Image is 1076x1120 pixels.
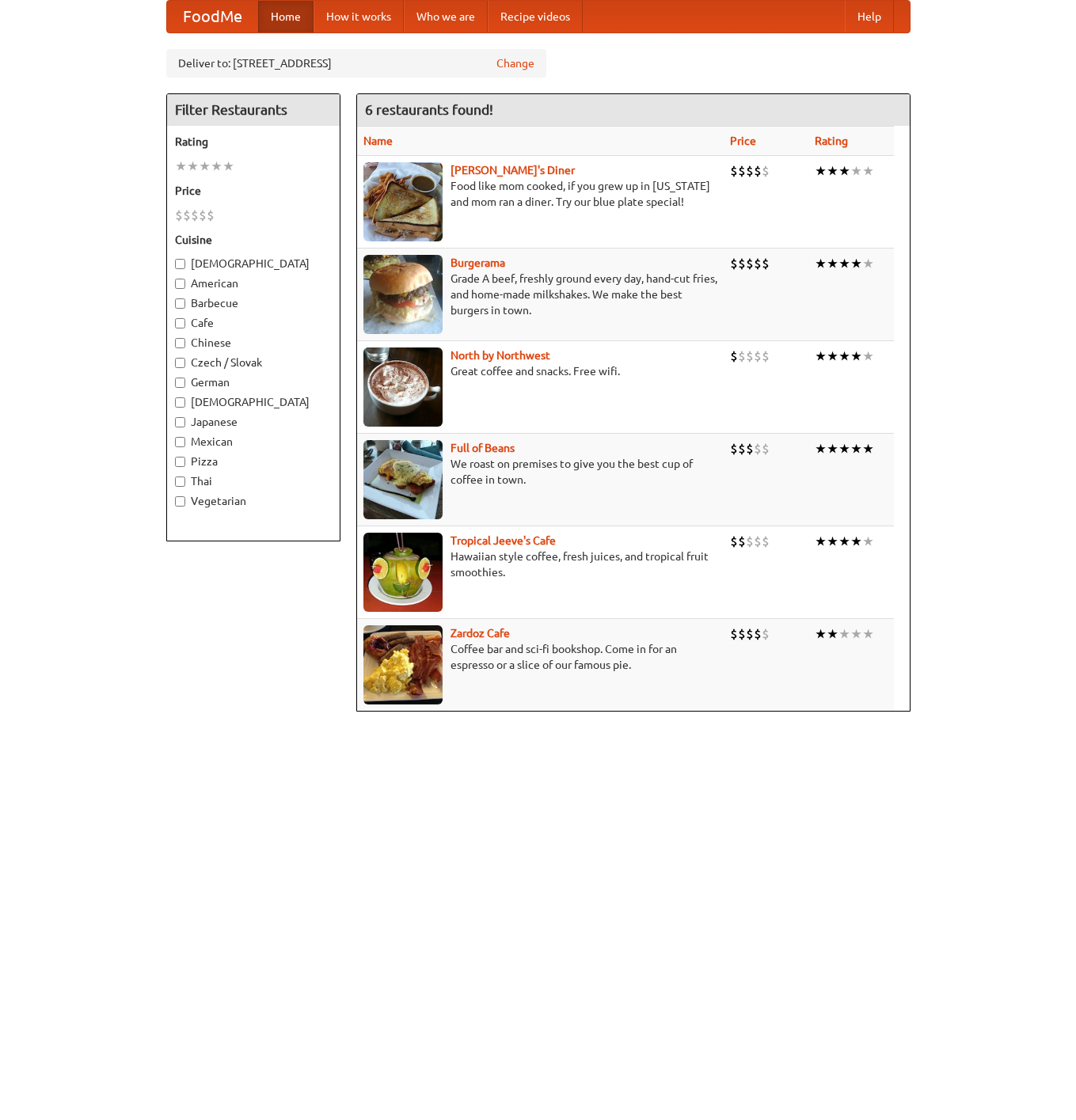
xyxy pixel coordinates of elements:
[175,275,332,291] label: American
[222,158,234,175] li: ★
[815,533,827,550] li: ★
[175,295,332,311] label: Barbecue
[363,135,393,147] a: Name
[862,162,874,180] li: ★
[167,1,258,32] a: FoodMe
[730,135,756,147] a: Price
[363,255,443,334] img: burgerama.jpg
[815,135,848,147] a: Rating
[850,440,862,457] li: ★
[258,1,314,32] a: Home
[738,347,746,365] li: $
[838,162,850,180] li: ★
[175,437,185,447] input: Mexican
[363,625,443,704] img: zardoz.jpg
[207,207,215,224] li: $
[175,338,185,348] input: Chinese
[762,162,770,180] li: $
[746,162,754,180] li: $
[815,625,827,643] li: ★
[738,162,746,180] li: $
[451,349,550,362] a: North by Northwest
[762,625,770,643] li: $
[746,347,754,365] li: $
[738,625,746,643] li: $
[838,347,850,365] li: ★
[451,256,505,269] a: Burgerama
[746,255,754,272] li: $
[838,625,850,643] li: ★
[862,440,874,457] li: ★
[363,440,443,519] img: beans.jpg
[862,533,874,550] li: ★
[451,534,556,547] b: Tropical Jeeve's Cafe
[496,55,534,71] a: Change
[175,183,332,199] h5: Price
[862,347,874,365] li: ★
[838,255,850,272] li: ★
[730,162,738,180] li: $
[451,164,575,177] a: [PERSON_NAME]'s Diner
[175,434,332,450] label: Mexican
[175,394,332,410] label: [DEMOGRAPHIC_DATA]
[827,162,838,180] li: ★
[175,232,332,248] h5: Cuisine
[363,178,717,210] p: Food like mom cooked, if you grew up in [US_STATE] and mom ran a diner. Try our blue plate special!
[175,358,185,368] input: Czech / Slovak
[827,533,838,550] li: ★
[191,207,199,224] li: $
[363,347,443,427] img: north.jpg
[838,533,850,550] li: ★
[762,255,770,272] li: $
[730,347,738,365] li: $
[175,414,332,430] label: Japanese
[815,162,827,180] li: ★
[175,335,332,351] label: Chinese
[451,442,515,454] a: Full of Beans
[738,255,746,272] li: $
[451,627,510,640] a: Zardoz Cafe
[175,378,185,388] input: German
[762,347,770,365] li: $
[166,49,546,78] div: Deliver to: [STREET_ADDRESS]
[404,1,488,32] a: Who we are
[363,363,717,379] p: Great coffee and snacks. Free wifi.
[730,533,738,550] li: $
[363,162,443,241] img: sallys.jpg
[754,255,762,272] li: $
[175,158,187,175] li: ★
[365,102,493,117] ng-pluralize: 6 restaurants found!
[827,347,838,365] li: ★
[175,256,332,271] label: [DEMOGRAPHIC_DATA]
[738,533,746,550] li: $
[754,162,762,180] li: $
[862,255,874,272] li: ★
[183,207,191,224] li: $
[175,493,332,509] label: Vegetarian
[175,279,185,289] input: American
[211,158,222,175] li: ★
[850,255,862,272] li: ★
[738,440,746,457] li: $
[850,533,862,550] li: ★
[363,533,443,612] img: jeeves.jpg
[175,207,183,224] li: $
[850,162,862,180] li: ★
[363,456,717,488] p: We roast on premises to give you the best cup of coffee in town.
[175,473,332,489] label: Thai
[746,625,754,643] li: $
[199,158,211,175] li: ★
[754,625,762,643] li: $
[762,440,770,457] li: $
[838,440,850,457] li: ★
[175,355,332,370] label: Czech / Slovak
[175,134,332,150] h5: Rating
[754,440,762,457] li: $
[175,476,185,487] input: Thai
[827,255,838,272] li: ★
